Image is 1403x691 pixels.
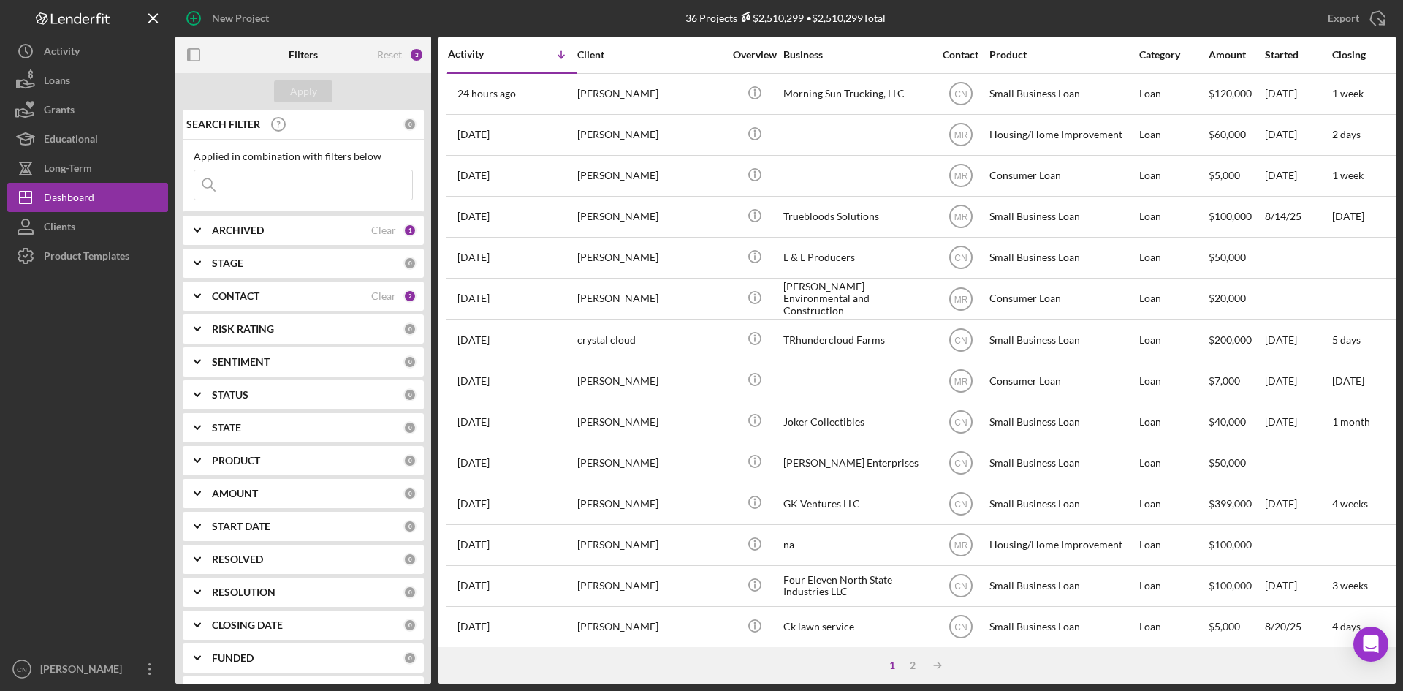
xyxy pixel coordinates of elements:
[1328,4,1359,33] div: Export
[44,95,75,128] div: Grants
[1265,361,1331,400] div: [DATE]
[1332,579,1368,592] time: 3 weeks
[1209,415,1246,428] span: $40,000
[403,421,417,434] div: 0
[1139,75,1207,113] div: Loan
[212,521,270,532] b: START DATE
[1209,374,1240,387] span: $7,000
[7,154,168,183] a: Long-Term
[457,211,490,222] time: 2025-09-29 16:36
[1139,279,1207,318] div: Loan
[989,402,1136,441] div: Small Business Loan
[783,484,929,523] div: GK Ventures LLC
[1265,116,1331,154] div: [DATE]
[989,443,1136,482] div: Small Business Loan
[290,80,317,102] div: Apply
[403,586,417,599] div: 0
[1265,402,1331,441] div: [DATE]
[289,49,318,61] b: Filters
[212,356,270,368] b: SENTIMENT
[1139,320,1207,359] div: Loan
[457,170,490,181] time: 2025-09-29 17:21
[457,292,490,304] time: 2025-09-24 18:21
[1209,538,1252,551] span: $100,000
[783,279,929,318] div: [PERSON_NAME] Environmental and Construction
[175,4,284,33] button: New Project
[1139,238,1207,277] div: Loan
[212,619,283,631] b: CLOSING DATE
[989,567,1136,605] div: Small Business Loan
[1332,210,1364,222] time: [DATE]
[954,253,967,263] text: CN
[1139,567,1207,605] div: Loan
[1139,116,1207,154] div: Loan
[1332,374,1364,387] time: [DATE]
[7,124,168,154] button: Educational
[403,290,417,303] div: 2
[954,130,967,140] text: MR
[1332,169,1364,181] time: 1 week
[457,334,490,346] time: 2025-09-20 17:42
[403,487,417,500] div: 0
[954,171,967,181] text: MR
[457,621,490,633] time: 2025-09-12 09:29
[1139,484,1207,523] div: Loan
[7,66,168,95] a: Loans
[783,608,929,646] div: Ck lawn service
[7,241,168,271] button: Product Templates
[577,197,723,236] div: [PERSON_NAME]
[44,37,80,69] div: Activity
[989,526,1136,564] div: Housing/Home Improvement
[1209,292,1246,304] span: $20,000
[1139,49,1207,61] div: Category
[1209,579,1252,592] span: $100,000
[783,238,929,277] div: L & L Producers
[457,375,490,387] time: 2025-09-19 13:26
[7,183,168,212] button: Dashboard
[212,389,248,401] b: STATUS
[1209,251,1246,263] span: $50,000
[7,95,168,124] a: Grants
[457,129,490,140] time: 2025-09-29 22:31
[1209,456,1246,469] span: $50,000
[7,654,168,684] button: CN[PERSON_NAME]
[783,443,929,482] div: [PERSON_NAME] Enterprises
[371,224,396,236] div: Clear
[212,455,260,467] b: PRODUCT
[989,238,1136,277] div: Small Business Loan
[954,622,967,633] text: CN
[7,37,168,66] button: Activity
[44,241,129,274] div: Product Templates
[577,484,723,523] div: [PERSON_NAME]
[737,12,804,24] div: $2,510,299
[377,49,402,61] div: Reset
[457,539,490,551] time: 2025-09-17 15:41
[1209,333,1252,346] span: $200,000
[1313,4,1396,33] button: Export
[577,49,723,61] div: Client
[882,660,902,671] div: 1
[783,49,929,61] div: Business
[44,66,70,99] div: Loans
[577,443,723,482] div: [PERSON_NAME]
[1139,443,1207,482] div: Loan
[1139,402,1207,441] div: Loan
[212,4,269,33] div: New Project
[685,12,886,24] div: 36 Projects • $2,510,299 Total
[1265,320,1331,359] div: [DATE]
[403,454,417,467] div: 0
[1265,484,1331,523] div: [DATE]
[212,290,259,302] b: CONTACT
[954,417,967,427] text: CN
[457,88,516,99] time: 2025-09-30 12:59
[212,554,263,565] b: RESOLVED
[1332,128,1361,140] time: 2 days
[577,156,723,195] div: [PERSON_NAME]
[954,212,967,222] text: MR
[403,118,417,131] div: 0
[577,526,723,564] div: [PERSON_NAME]
[1209,87,1252,99] span: $120,000
[989,156,1136,195] div: Consumer Loan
